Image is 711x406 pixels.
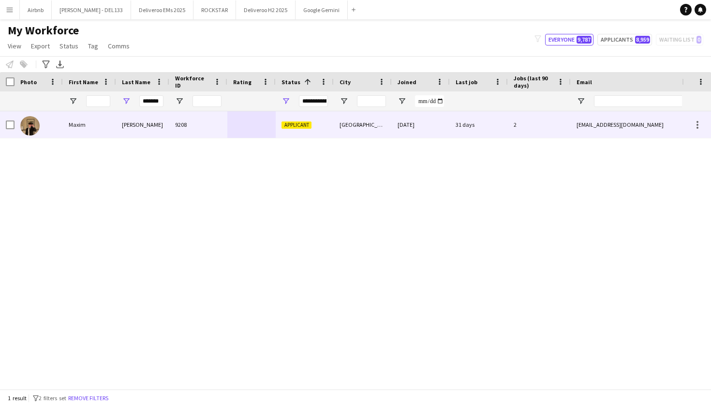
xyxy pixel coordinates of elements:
[116,111,169,138] div: [PERSON_NAME]
[577,78,592,86] span: Email
[236,0,296,19] button: Deliveroo H2 2025
[84,40,102,52] a: Tag
[514,75,553,89] span: Jobs (last 90 days)
[357,95,386,107] input: City Filter Input
[54,59,66,70] app-action-btn: Export XLSX
[193,0,236,19] button: ROCKSTAR
[139,95,163,107] input: Last Name Filter Input
[281,97,290,105] button: Open Filter Menu
[296,0,348,19] button: Google Gemini
[8,42,21,50] span: View
[59,42,78,50] span: Status
[193,95,222,107] input: Workforce ID Filter Input
[175,97,184,105] button: Open Filter Menu
[281,121,311,129] span: Applicant
[131,0,193,19] button: Deliveroo EMs 2025
[88,42,98,50] span: Tag
[545,34,593,45] button: Everyone9,787
[63,111,116,138] div: Maxim
[398,78,416,86] span: Joined
[122,97,131,105] button: Open Filter Menu
[8,23,79,38] span: My Workforce
[175,75,210,89] span: Workforce ID
[340,78,351,86] span: City
[104,40,133,52] a: Comms
[20,116,40,135] img: Maxim Mikulin
[398,97,406,105] button: Open Filter Menu
[233,78,252,86] span: Rating
[577,36,592,44] span: 9,787
[508,111,571,138] div: 2
[577,97,585,105] button: Open Filter Menu
[4,40,25,52] a: View
[39,394,66,402] span: 2 filters set
[86,95,110,107] input: First Name Filter Input
[340,97,348,105] button: Open Filter Menu
[334,111,392,138] div: [GEOGRAPHIC_DATA]
[40,59,52,70] app-action-btn: Advanced filters
[281,78,300,86] span: Status
[450,111,508,138] div: 31 days
[415,95,444,107] input: Joined Filter Input
[69,97,77,105] button: Open Filter Menu
[597,34,652,45] button: Applicants8,959
[122,78,150,86] span: Last Name
[69,78,98,86] span: First Name
[20,0,52,19] button: Airbnb
[456,78,477,86] span: Last job
[56,40,82,52] a: Status
[52,0,131,19] button: [PERSON_NAME] - DEL133
[66,393,110,404] button: Remove filters
[31,42,50,50] span: Export
[392,111,450,138] div: [DATE]
[635,36,650,44] span: 8,959
[27,40,54,52] a: Export
[20,78,37,86] span: Photo
[108,42,130,50] span: Comms
[169,111,227,138] div: 9208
